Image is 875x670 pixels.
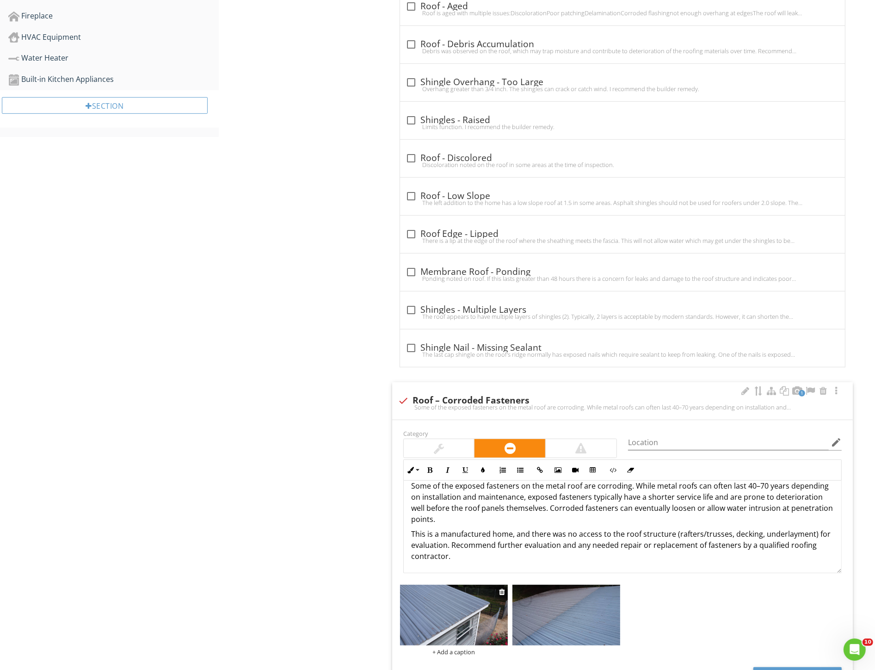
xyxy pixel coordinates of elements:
[8,10,219,22] div: Fireplace
[411,528,834,562] p: This is a manufactured home, and there was no access to the roof structure (rafters/trusses, deck...
[628,435,829,450] input: Location
[406,199,839,206] div: The left addition to the home has a low slope roof at 1.5 in some areas. Asphalt shingles should ...
[2,97,208,114] div: Section
[400,585,508,645] img: data
[406,85,839,93] div: Overhang greater than 3/4 inch. The shingles can crack or catch wind. I recommend the builder rem...
[531,461,549,479] button: Insert Link (Ctrl+K)
[406,47,839,55] div: Debris was observed on the roof, which may trap moisture and contribute to deterioration of the r...
[799,390,805,397] span: 1
[8,31,219,43] div: HVAC Equipment
[406,275,839,282] div: Ponding noted on roof. If this lasts greater than 48 hours there is a concern for leaks and damag...
[8,74,219,86] div: Built-in Kitchen Appliances
[403,429,428,438] label: Category
[398,403,847,411] div: Some of the exposed fasteners on the metal roof are corroding. While metal roofs can often last 4...
[406,237,839,244] div: There is a lip at the edge of the roof where the sheathing meets the fascia. This will not allow ...
[567,461,584,479] button: Insert Video
[831,437,842,448] i: edit
[406,351,839,358] div: The last cap shingle on the roof's ridge normally has exposed nails which require sealant to keep...
[411,480,834,525] p: Some of the exposed fasteners on the metal roof are corroding. While metal roofs can often last 4...
[622,461,639,479] button: Clear Formatting
[406,9,839,17] div: Roof is aged with multiple issues:DiscolorationPoor patchingDelaminationCorroded flashingnot enou...
[406,123,839,130] div: Limits function. I recommend the builder remedy.
[584,461,602,479] button: Insert Table
[8,52,219,64] div: Water Heater
[406,161,839,168] div: Discoloration noted on the roof in some areas at the time of inspection.
[421,461,439,479] button: Bold (Ctrl+B)
[494,461,511,479] button: Ordered List
[400,648,508,656] div: + Add a caption
[844,639,866,661] iframe: Intercom live chat
[511,461,529,479] button: Unordered List
[549,461,567,479] button: Insert Image (Ctrl+P)
[512,585,620,645] img: Z
[604,461,622,479] button: Code View
[474,461,492,479] button: Colors
[406,313,839,320] div: The roof appears to have multiple layers of shingles (2). Typically, 2 layers is acceptable by mo...
[863,639,873,646] span: 10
